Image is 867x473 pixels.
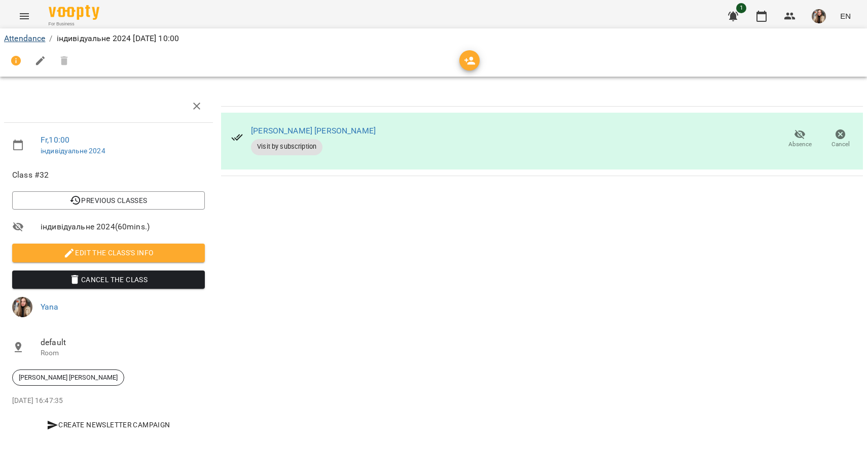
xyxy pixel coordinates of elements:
button: Cancel the class [12,271,205,289]
span: Previous Classes [20,194,197,207]
a: [PERSON_NAME] [PERSON_NAME] [251,126,376,136]
button: Absence [780,125,820,153]
span: default [41,336,205,349]
a: Attendance [4,33,45,43]
img: Voopty Logo [49,5,99,20]
span: індивідуальне 2024 ( 60 mins. ) [41,221,205,233]
button: Edit the class's Info [12,244,205,262]
p: Room [41,348,205,358]
span: Class #32 [12,169,205,181]
div: [PERSON_NAME] [PERSON_NAME] [12,369,124,386]
button: Menu [12,4,37,28]
span: Cancel the class [20,274,197,286]
button: Cancel [820,125,861,153]
span: For Business [49,21,99,27]
button: Previous Classes [12,191,205,210]
span: Visit by subscription [251,142,322,151]
span: Create Newsletter Campaign [16,419,201,431]
button: Create Newsletter Campaign [12,416,205,434]
span: Cancel [832,140,850,149]
li: / [49,32,52,45]
img: ff8a976e702017e256ed5c6ae80139e5.jpg [12,297,32,317]
button: EN [836,7,855,25]
p: індивідуальне 2024 [DATE] 10:00 [57,32,179,45]
a: індивідуальне 2024 [41,147,105,155]
a: Yana [41,302,59,312]
p: [DATE] 16:47:35 [12,396,205,406]
img: ff8a976e702017e256ed5c6ae80139e5.jpg [812,9,826,23]
nav: breadcrumb [4,32,863,45]
span: [PERSON_NAME] [PERSON_NAME] [13,373,124,382]
span: Edit the class's Info [20,247,197,259]
a: Fr , 10:00 [41,135,69,145]
span: EN [840,11,851,21]
span: 1 [736,3,746,13]
span: Absence [788,140,812,149]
